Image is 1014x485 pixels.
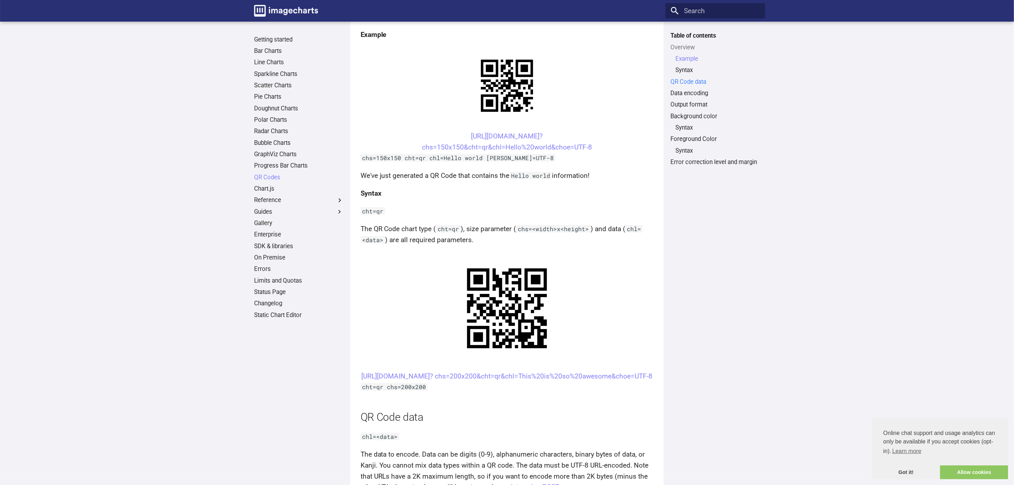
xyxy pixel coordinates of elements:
a: Gallery [254,219,344,227]
img: logo [254,5,318,17]
nav: Foreground Color [670,147,760,155]
a: Example [676,55,760,63]
a: QR Code data [670,78,760,86]
a: allow cookies [940,465,1008,480]
nav: Table of contents [665,32,765,166]
span: Online chat support and usage analytics can only be available if you accept cookies (opt-in). [883,429,997,457]
a: SDK & libraries [254,243,344,250]
a: Static Chart Editor [254,311,344,319]
p: The QR Code chart type ( ), size parameter ( ) and data ( ) are all required parameters. [361,224,654,245]
a: Getting started [254,36,344,44]
a: [URL][DOMAIN_NAME]?chs=150x150&cht=qr&chl=Hello%20world&choe=UTF-8 [422,132,592,151]
code: cht=qr [361,207,385,215]
code: chs=<width>x<height> [516,225,591,233]
a: Errors [254,265,344,273]
a: Output format [670,101,760,109]
h2: QR Code data [361,410,654,425]
a: Overview [670,44,760,51]
a: Image-Charts documentation [251,2,321,20]
a: Scatter Charts [254,82,344,89]
a: Bar Charts [254,47,344,55]
h4: Example [361,29,654,40]
div: cookieconsent [872,418,1008,479]
a: Data encoding [670,89,760,97]
a: Radar Charts [254,127,344,135]
label: Table of contents [665,32,765,40]
a: Foreground Color [670,135,760,143]
a: Chart.js [254,185,344,193]
a: Enterprise [254,231,344,239]
a: Progress Bar Charts [254,162,344,170]
a: Background color [670,113,760,120]
a: Pie Charts [254,93,344,101]
nav: Overview [670,55,760,74]
a: Bubble Charts [254,139,344,147]
a: Syntax [676,66,760,74]
a: Syntax [676,124,760,132]
a: [URL][DOMAIN_NAME]? chs=200x200&cht=qr&chl=This%20is%20so%20awesome&choe=UTF-8 [362,372,653,380]
a: On Premise [254,254,344,262]
a: learn more about cookies [891,446,922,457]
h4: Syntax [361,188,654,199]
a: Error correction level and margin [670,158,760,166]
a: QR Codes [254,174,344,181]
label: Guides [254,208,344,216]
a: Doughnut Charts [254,105,344,113]
a: Status Page [254,288,344,296]
input: Search [665,3,765,18]
a: Changelog [254,300,344,307]
a: GraphViz Charts [254,151,344,158]
a: Sparkline Charts [254,70,344,78]
code: chs=150x150 cht=qr chl=Hello world [PERSON_NAME]=UTF-8 [361,154,556,162]
code: Hello world [510,172,552,179]
a: Syntax [676,147,760,155]
code: cht=qr chs=200x200 [361,383,428,391]
code: chl=<data> [361,433,400,440]
img: chart [451,252,563,364]
p: We've just generated a QR Code that contains the information! [361,170,654,181]
code: cht=qr [436,225,461,233]
a: Polar Charts [254,116,344,124]
nav: Background color [670,124,760,132]
img: chart [468,47,546,124]
a: dismiss cookie message [872,465,940,480]
label: Reference [254,196,344,204]
a: Limits and Quotas [254,277,344,285]
a: Line Charts [254,59,344,66]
